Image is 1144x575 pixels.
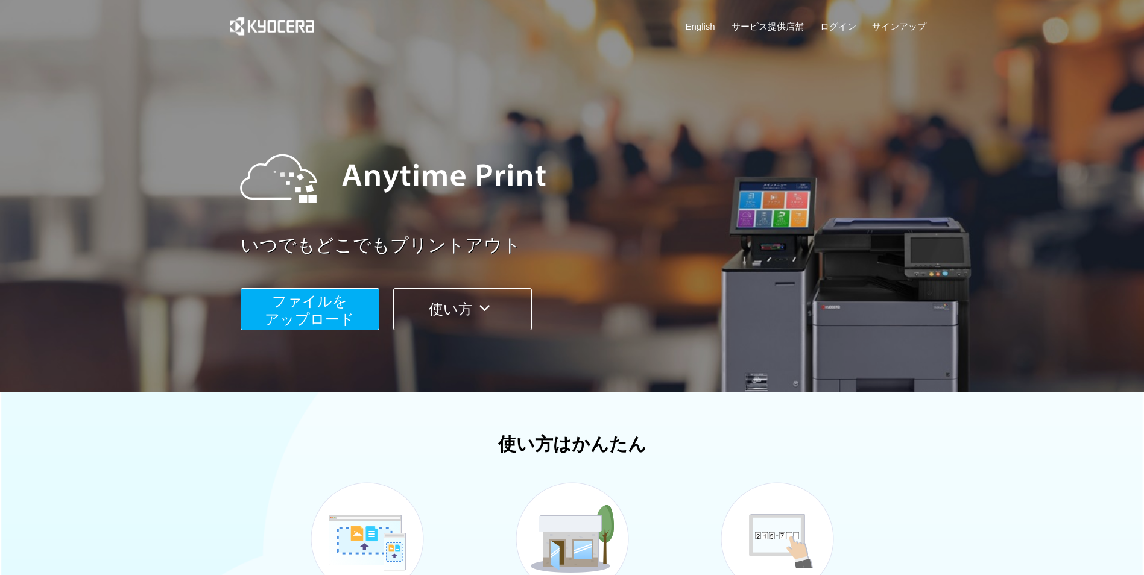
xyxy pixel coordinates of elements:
a: ログイン [820,20,856,33]
a: English [686,20,715,33]
a: サービス提供店舗 [732,20,804,33]
a: サインアップ [872,20,926,33]
span: ファイルを ​​アップロード [265,293,355,327]
button: 使い方 [393,288,532,330]
button: ファイルを​​アップロード [241,288,379,330]
a: いつでもどこでもプリントアウト [241,233,934,259]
